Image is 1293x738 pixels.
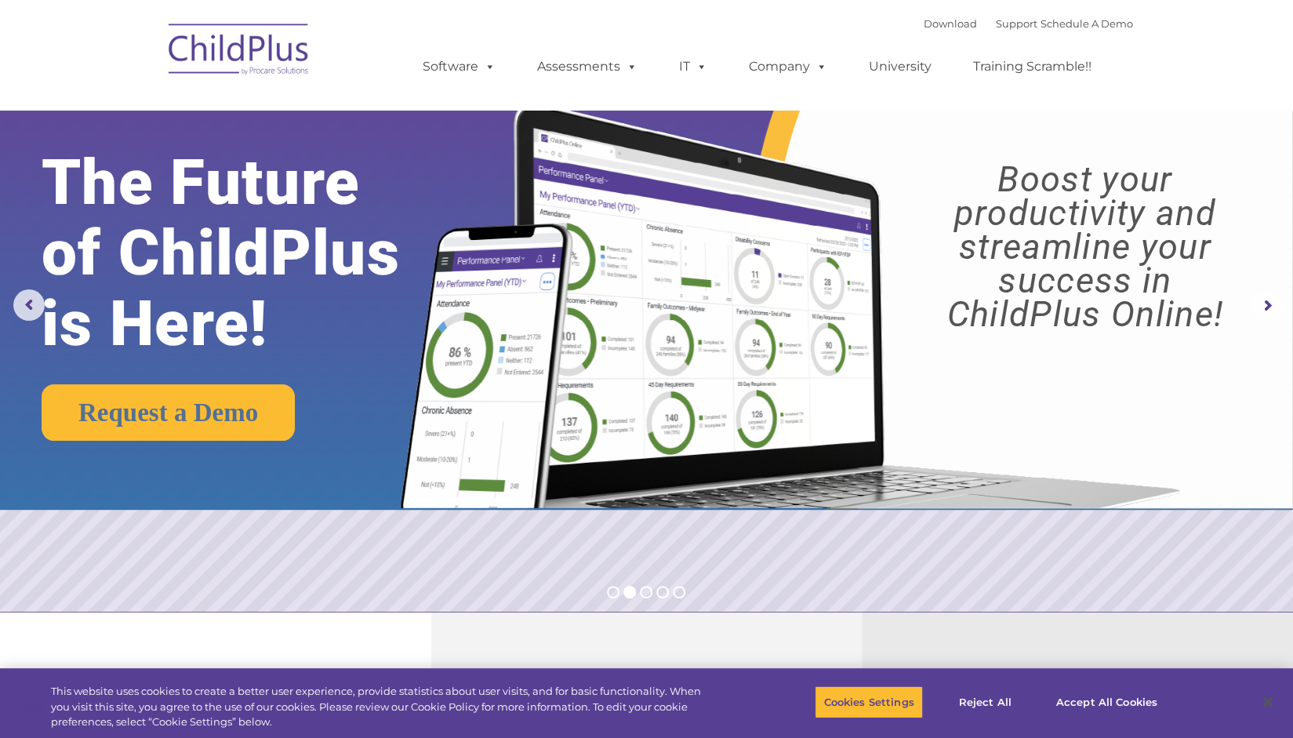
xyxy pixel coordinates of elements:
a: Training Scramble!! [957,51,1107,82]
a: Schedule A Demo [1041,17,1133,30]
a: Request a Demo [42,384,295,441]
button: Reject All [936,685,1034,718]
a: University [853,51,947,82]
a: Support [996,17,1037,30]
a: Assessments [521,51,653,82]
button: Cookies Settings [815,685,922,718]
span: Phone number [218,168,285,180]
a: Download [924,17,977,30]
a: IT [663,51,723,82]
span: Last name [218,104,266,115]
img: ChildPlus by Procare Solutions [161,13,318,91]
rs-layer: Boost your productivity and streamline your success in ChildPlus Online! [893,162,1277,331]
a: Software [407,51,511,82]
div: This website uses cookies to create a better user experience, provide statistics about user visit... [51,684,711,730]
font: | [924,17,1133,30]
button: Accept All Cookies [1048,685,1166,718]
a: Company [733,51,843,82]
button: Close [1251,685,1285,719]
rs-layer: The Future of ChildPlus is Here! [42,147,455,359]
